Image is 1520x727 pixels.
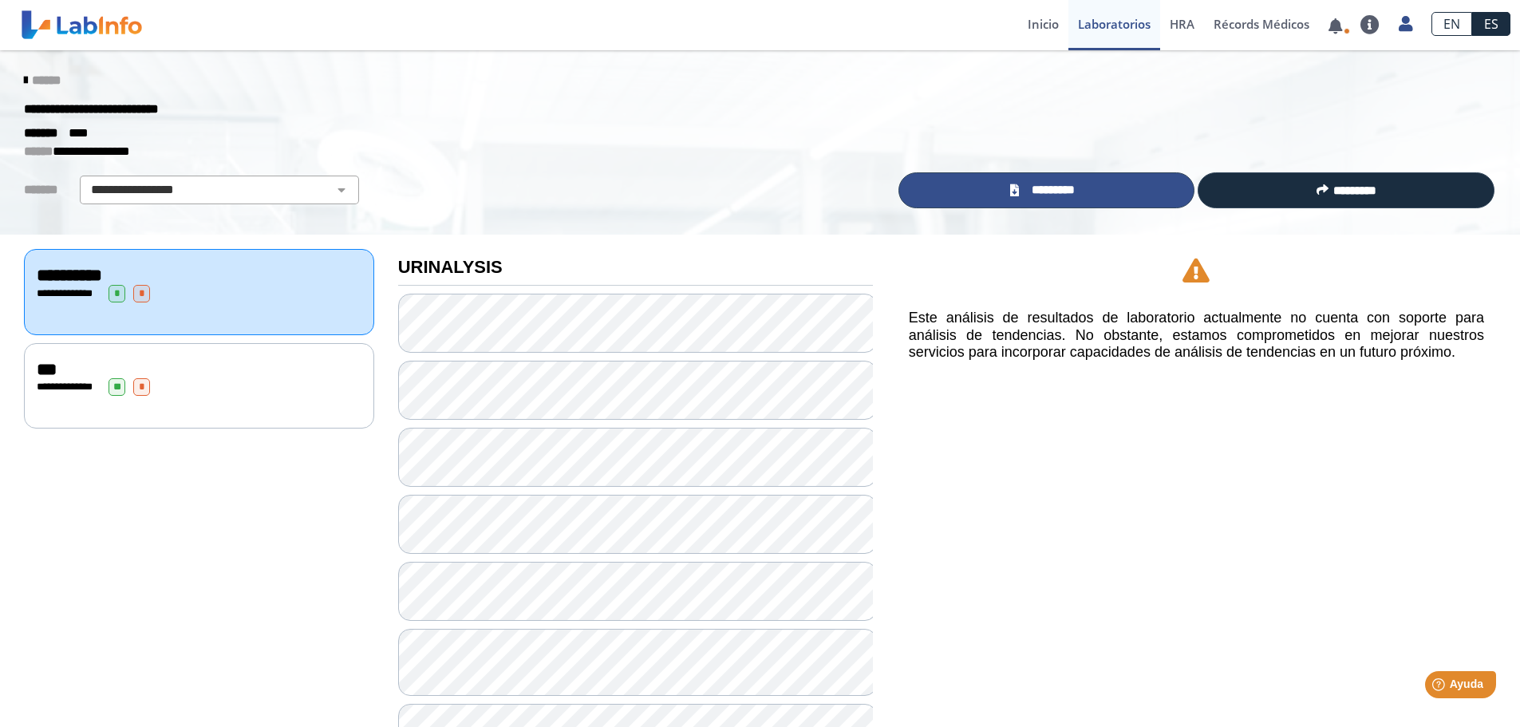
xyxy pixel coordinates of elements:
[1431,12,1472,36] a: EN
[1170,16,1194,32] span: HRA
[909,310,1484,362] h5: Este análisis de resultados de laboratorio actualmente no cuenta con soporte para análisis de ten...
[1378,665,1502,709] iframe: Help widget launcher
[1472,12,1510,36] a: ES
[398,257,503,277] b: URINALYSIS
